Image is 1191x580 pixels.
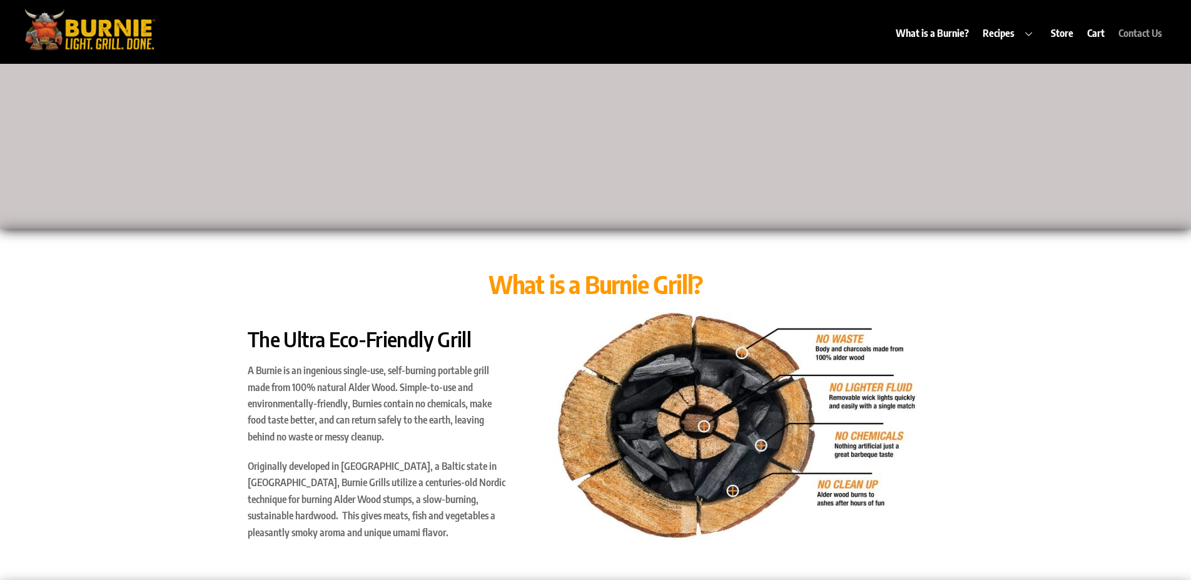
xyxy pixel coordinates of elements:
a: Cart [1082,19,1111,48]
a: Contact Us [1113,19,1168,48]
a: What is a Burnie? [890,19,975,48]
img: burniegrill.com-burnie_info-full [552,312,918,547]
a: Recipes [977,19,1043,48]
img: burniegrill.com-logo-high-res-2020110_500px [18,6,161,53]
p: Originally developed in [GEOGRAPHIC_DATA], a Baltic state in [GEOGRAPHIC_DATA], Burnie Grills uti... [248,458,509,541]
a: Store [1045,19,1079,48]
h2: The Ultra Eco-Friendly Grill [248,327,509,353]
p: A Burnie is an ingenious single-use, self-burning portable grill made from 100% natural Alder Woo... [248,362,509,445]
span: What is a Burnie Grill? [489,268,702,300]
a: Burnie Grill [18,36,161,57]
